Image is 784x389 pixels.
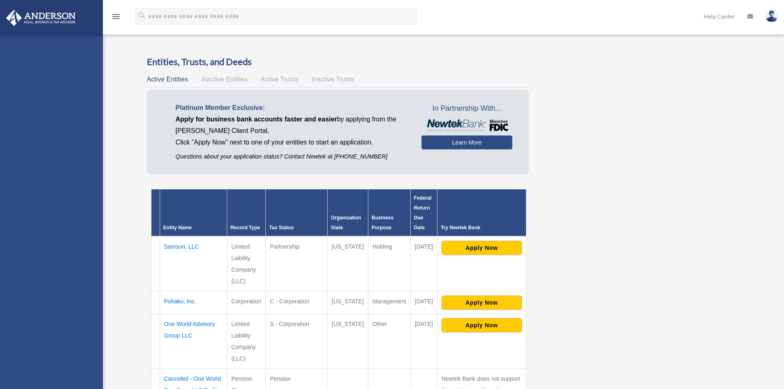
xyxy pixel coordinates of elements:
img: User Pic [765,10,778,22]
span: Inactive Trusts [312,76,354,83]
div: Try Newtek Bank [441,223,523,233]
p: Questions about your application status? Contact Newtek at [PHONE_NUMBER] [176,151,409,162]
img: NewtekBankLogoSM.png [426,119,508,132]
span: Active Entities [147,76,188,83]
p: Click "Apply Now" next to one of your entities to start an application. [176,137,409,148]
th: Organization State [328,189,368,236]
button: Apply Now [442,318,522,332]
td: [DATE] [410,314,437,368]
td: Pohaku, Inc. [160,291,227,314]
td: [US_STATE] [328,291,368,314]
td: Limited Liability Company (LLC) [227,314,265,368]
th: Tax Status [266,189,328,236]
span: Inactive Entities [201,76,247,83]
a: menu [111,14,121,21]
span: Active Trusts [261,76,298,83]
td: Holding [368,236,411,291]
i: menu [111,12,121,21]
td: [US_STATE] [328,236,368,291]
p: by applying from the [PERSON_NAME] Client Portal. [176,114,409,137]
span: In Partnership With... [421,102,512,115]
span: Apply for business bank accounts faster and easier [176,116,337,123]
td: [DATE] [410,291,437,314]
td: Partnership [266,236,328,291]
td: [DATE] [410,236,437,291]
a: Learn More [421,135,512,149]
td: C - Corporation [266,291,328,314]
td: Samson, LLC [160,236,227,291]
button: Apply Now [442,241,522,255]
button: Apply Now [442,296,522,310]
th: Record Type [227,189,265,236]
td: One World Advisory Group LLC [160,314,227,368]
th: Business Purpose [368,189,411,236]
img: Anderson Advisors Platinum Portal [4,10,78,26]
th: Federal Return Due Date [410,189,437,236]
i: search [137,11,147,20]
td: Limited Liability Company (LLC) [227,236,265,291]
td: Management [368,291,411,314]
td: Corporation [227,291,265,314]
td: S - Corporation [266,314,328,368]
h3: Entities, Trusts, and Deeds [147,56,529,68]
td: [US_STATE] [328,314,368,368]
p: Platinum Member Exclusive: [176,102,409,114]
td: Other [368,314,411,368]
th: Entity Name [160,189,227,236]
